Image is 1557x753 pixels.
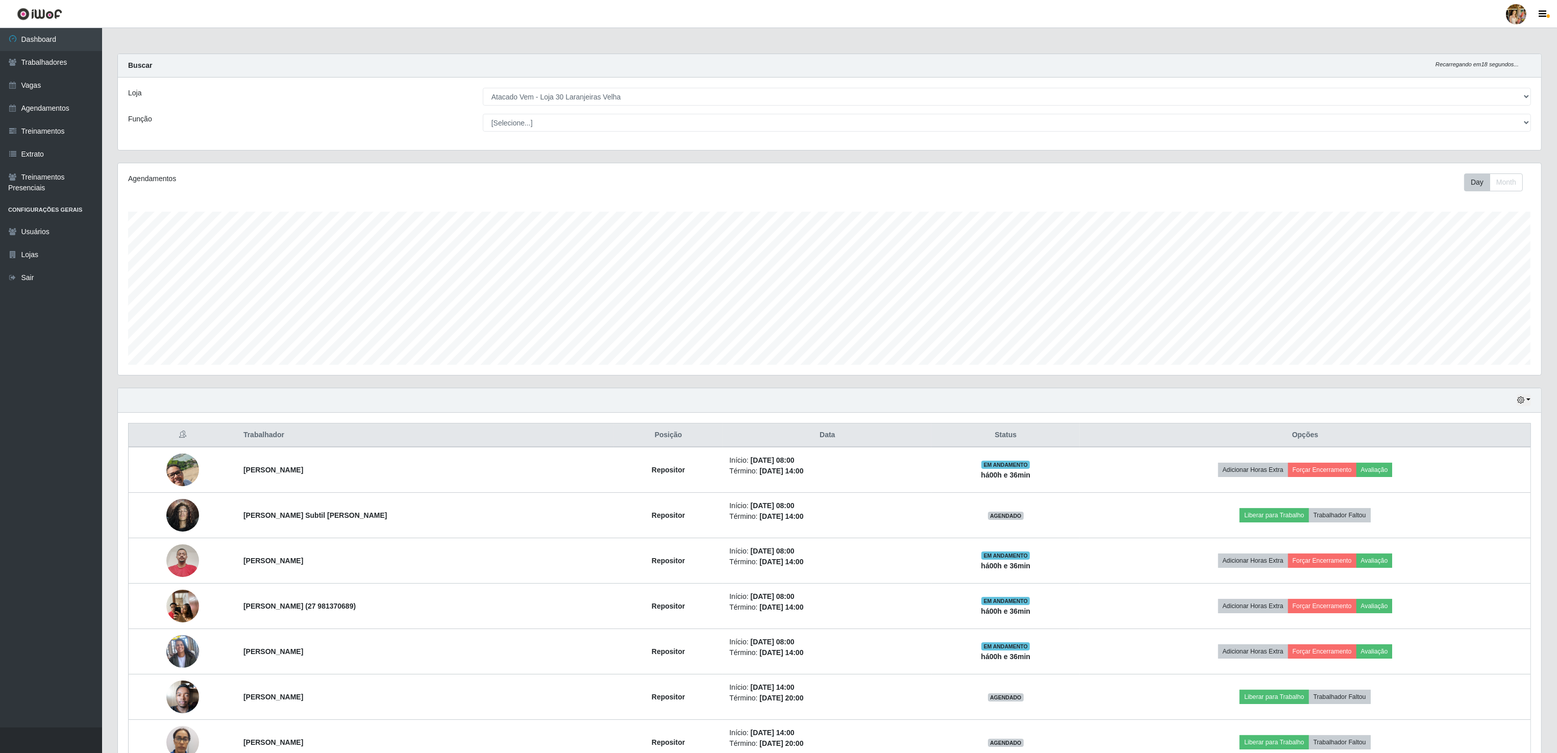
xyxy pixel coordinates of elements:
button: Month [1490,173,1523,191]
i: Recarregando em 18 segundos... [1436,61,1519,67]
button: Avaliação [1356,554,1393,568]
button: Trabalhador Faltou [1309,735,1371,749]
time: [DATE] 14:00 [759,603,803,611]
li: Início: [729,591,925,602]
button: Trabalhador Faltou [1309,508,1371,522]
strong: Repositor [652,693,685,701]
button: Adicionar Horas Extra [1218,644,1288,659]
li: Início: [729,455,925,466]
th: Status [931,423,1080,447]
span: AGENDADO [988,739,1024,747]
th: Data [723,423,931,447]
img: 1752325710297.jpeg [166,539,199,583]
span: EM ANDAMENTO [981,551,1030,560]
li: Início: [729,682,925,693]
strong: [PERSON_NAME] Subtil [PERSON_NAME] [243,511,387,519]
button: Liberar para Trabalho [1240,735,1308,749]
button: Trabalhador Faltou [1309,690,1371,704]
button: Avaliação [1356,644,1393,659]
strong: [PERSON_NAME] [243,466,303,474]
strong: [PERSON_NAME] [243,647,303,656]
li: Término: [729,647,925,658]
img: CoreUI Logo [17,8,62,20]
button: Forçar Encerramento [1288,644,1356,659]
button: Avaliação [1356,463,1393,477]
label: Função [128,114,152,124]
li: Término: [729,693,925,704]
button: Liberar para Trabalho [1240,508,1308,522]
img: 1740137875720.jpeg [166,675,199,719]
time: [DATE] 14:00 [751,683,795,691]
time: [DATE] 14:00 [759,648,803,657]
strong: Repositor [652,647,685,656]
li: Término: [729,557,925,567]
th: Trabalhador [237,423,613,447]
div: First group [1464,173,1523,191]
li: Término: [729,511,925,522]
time: [DATE] 14:00 [759,467,803,475]
span: AGENDADO [988,693,1024,701]
li: Início: [729,546,925,557]
strong: há 00 h e 36 min [981,471,1030,479]
th: Posição [613,423,723,447]
span: EM ANDAMENTO [981,597,1030,605]
span: EM ANDAMENTO [981,642,1030,650]
button: Forçar Encerramento [1288,599,1356,613]
strong: Repositor [652,602,685,610]
strong: Repositor [652,466,685,474]
img: 1744982443257.jpeg [166,441,199,499]
div: Agendamentos [128,173,704,184]
li: Início: [729,500,925,511]
button: Adicionar Horas Extra [1218,599,1288,613]
strong: [PERSON_NAME] [243,738,303,746]
time: [DATE] 20:00 [759,694,803,702]
time: [DATE] 08:00 [751,638,795,646]
strong: [PERSON_NAME] [243,557,303,565]
span: AGENDADO [988,512,1024,520]
li: Término: [729,738,925,749]
li: Término: [729,466,925,476]
li: Início: [729,637,925,647]
time: [DATE] 08:00 [751,456,795,464]
time: [DATE] 14:00 [759,512,803,520]
th: Opções [1080,423,1530,447]
strong: Repositor [652,511,685,519]
strong: Repositor [652,557,685,565]
img: 1753832267951.jpeg [166,584,199,627]
img: 1753373810898.jpeg [166,622,199,681]
button: Adicionar Horas Extra [1218,554,1288,568]
button: Adicionar Horas Extra [1218,463,1288,477]
label: Loja [128,88,141,98]
button: Forçar Encerramento [1288,554,1356,568]
time: [DATE] 14:00 [759,558,803,566]
button: Avaliação [1356,599,1393,613]
time: [DATE] 08:00 [751,547,795,555]
time: [DATE] 20:00 [759,739,803,747]
time: [DATE] 08:00 [751,501,795,510]
strong: há 00 h e 36 min [981,652,1030,661]
strong: [PERSON_NAME] [243,693,303,701]
button: Forçar Encerramento [1288,463,1356,477]
strong: Repositor [652,738,685,746]
time: [DATE] 14:00 [751,729,795,737]
img: 1751504872701.jpeg [166,493,199,537]
time: [DATE] 08:00 [751,592,795,600]
button: Day [1464,173,1490,191]
button: Liberar para Trabalho [1240,690,1308,704]
strong: Buscar [128,61,152,69]
div: Toolbar with button groups [1464,173,1531,191]
span: EM ANDAMENTO [981,461,1030,469]
li: Término: [729,602,925,613]
strong: [PERSON_NAME] (27 981370689) [243,602,356,610]
strong: há 00 h e 36 min [981,562,1030,570]
li: Início: [729,727,925,738]
strong: há 00 h e 36 min [981,607,1030,615]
